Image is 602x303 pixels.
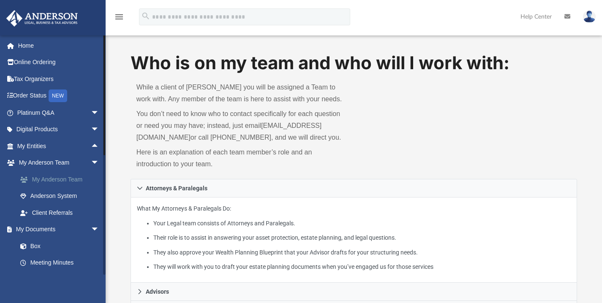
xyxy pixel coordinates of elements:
li: Their role is to assist in answering your asset protection, estate planning, and legal questions. [153,233,571,243]
a: Attorneys & Paralegals [131,179,577,197]
li: They will work with you to draft your estate planning documents when you’ve engaged us for those ... [153,262,571,272]
img: Anderson Advisors Platinum Portal [4,10,80,27]
h1: Who is on my team and who will I work with: [131,51,577,76]
a: Box [12,238,104,254]
a: Meeting Minutes [12,254,108,271]
a: [EMAIL_ADDRESS][DOMAIN_NAME] [136,122,321,141]
p: What My Attorneys & Paralegals Do: [137,203,571,272]
span: arrow_drop_down [91,104,108,122]
a: Advisors [131,283,577,301]
div: Attorneys & Paralegals [131,197,577,283]
a: Client Referrals [12,204,112,221]
span: Advisors [146,289,169,295]
img: User Pic [583,11,596,23]
span: arrow_drop_down [91,121,108,138]
p: While a client of [PERSON_NAME] you will be assigned a Team to work with. Any member of the team ... [136,81,348,105]
a: Home [6,37,112,54]
a: Online Ordering [6,54,112,71]
a: Platinum Q&Aarrow_drop_down [6,104,112,121]
a: Tax Organizers [6,70,112,87]
a: Anderson System [12,188,112,205]
li: They also approve your Wealth Planning Blueprint that your Advisor drafts for your structuring ne... [153,247,571,258]
i: search [141,11,150,21]
a: My Entitiesarrow_drop_up [6,138,112,154]
a: Order StatusNEW [6,87,112,105]
i: menu [114,12,124,22]
p: Here is an explanation of each team member’s role and an introduction to your team. [136,146,348,170]
a: Digital Productsarrow_drop_down [6,121,112,138]
div: NEW [49,89,67,102]
a: My Anderson Team [12,171,112,188]
li: Your Legal team consists of Attorneys and Paralegals. [153,218,571,229]
p: You don’t need to know who to contact specifically for each question or need you may have; instea... [136,108,348,143]
a: My Anderson Teamarrow_drop_down [6,154,112,171]
span: arrow_drop_up [91,138,108,155]
a: Forms Library [12,271,104,288]
span: Attorneys & Paralegals [146,185,207,191]
span: arrow_drop_down [91,221,108,238]
a: My Documentsarrow_drop_down [6,221,108,238]
span: arrow_drop_down [91,154,108,172]
a: menu [114,16,124,22]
